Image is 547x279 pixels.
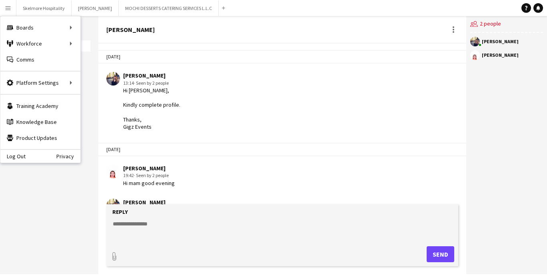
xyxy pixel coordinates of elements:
div: 2 people [470,16,543,33]
div: [PERSON_NAME] [106,26,155,33]
div: [PERSON_NAME] [482,53,519,58]
button: MOCHI DESSERTS CATERING SERVICES L.L.C [119,0,219,16]
label: Reply [112,208,128,215]
div: Workforce [0,36,80,52]
div: 13:14 [123,80,180,87]
div: Boards [0,20,80,36]
a: Product Updates [0,130,80,146]
a: Privacy [56,153,80,159]
button: Send [427,246,454,262]
button: Skelmore Hospitality [16,0,72,16]
a: Log Out [0,153,26,159]
a: Training Academy [0,98,80,114]
div: Hi mam good evening [123,179,175,187]
div: [PERSON_NAME] [482,39,519,44]
div: 19:42 [123,172,175,179]
span: · Seen by 2 people [134,80,169,86]
div: [PERSON_NAME] [123,199,169,206]
button: [PERSON_NAME] [72,0,119,16]
div: Platform Settings [0,75,80,91]
span: · Seen by 2 people [134,172,169,178]
div: [PERSON_NAME] [123,72,180,79]
a: Comms [0,52,80,68]
a: Knowledge Base [0,114,80,130]
div: [DATE] [98,143,466,156]
div: [DATE] [98,50,466,64]
div: [PERSON_NAME] [123,165,175,172]
div: Hi [PERSON_NAME], Kindly complete profile. Thanks, Gigz Events [123,87,180,130]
